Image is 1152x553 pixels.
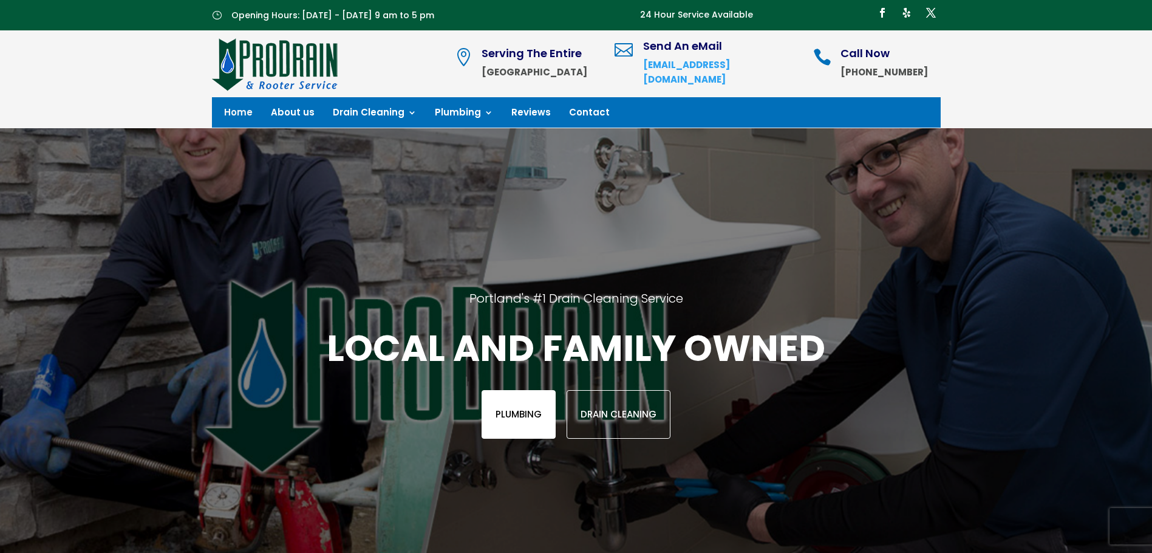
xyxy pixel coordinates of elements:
span: Serving The Entire [482,46,582,61]
a: Follow on Yelp [897,3,916,22]
a: Reviews [511,108,551,122]
a: Drain Cleaning [333,108,417,122]
a: Follow on Facebook [873,3,892,22]
a: Home [224,108,253,122]
span: Opening Hours: [DATE] - [DATE] 9 am to 5 pm [231,9,434,21]
a: About us [271,108,315,122]
a: Follow on X [921,3,941,22]
span:  [813,48,831,66]
strong: [GEOGRAPHIC_DATA] [482,66,587,78]
h2: Portland's #1 Drain Cleaning Service [150,290,1001,325]
p: 24 Hour Service Available [640,8,753,22]
a: Plumbing [435,108,493,122]
a: [EMAIL_ADDRESS][DOMAIN_NAME] [643,58,730,86]
span: Call Now [840,46,890,61]
strong: [PHONE_NUMBER] [840,66,928,78]
a: Contact [569,108,610,122]
img: site-logo-100h [212,36,339,91]
a: Drain Cleaning [567,390,670,439]
span: } [212,10,222,19]
span:  [454,48,472,66]
span: Send An eMail [643,38,722,53]
span:  [615,41,633,59]
div: Local and family owned [150,325,1001,439]
a: Plumbing [482,390,556,439]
